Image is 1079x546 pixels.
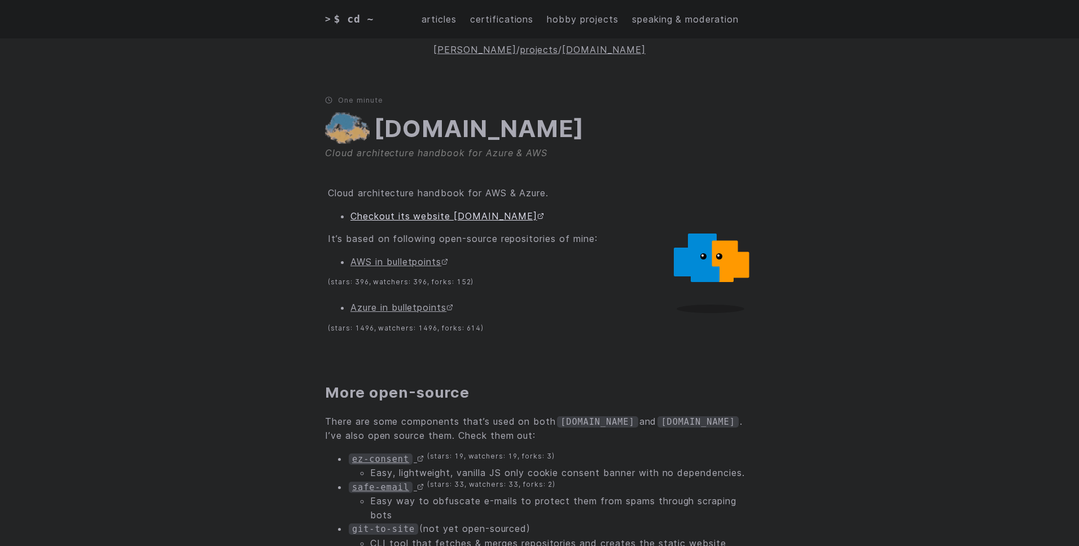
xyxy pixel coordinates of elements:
a: safe-email [348,481,424,492]
code: git-to-site [349,523,418,535]
li: Easy way to obfuscate e-mails to protect them from spams through scraping bots [370,494,754,522]
sup: (stars: 1496, watchers: 1496, forks: 614) [328,324,484,332]
div: Cloud architecture handbook for Azure & AWS [325,146,754,160]
a: > $ cd ~ [325,11,382,27]
a: AWS in bulletpoints [350,256,448,267]
a: ez-consent [348,453,424,464]
h2: More open-source [325,383,754,402]
p: Cloud architecture handbook for AWS & Azure. [328,186,666,200]
a: certifications [470,12,533,27]
span: $ cd ~ [334,11,374,27]
sup: (stars: 19, watchers: 19, forks: 3) [427,452,555,460]
p: One minute [325,96,754,104]
sup: (stars: 396, watchers: 396, forks: 152) [328,278,473,286]
a: [PERSON_NAME] [433,44,516,55]
a: projects [520,44,559,55]
a: speaking & moderation [632,12,739,27]
a: hobby projects [547,12,618,27]
code: [DOMAIN_NAME] [657,416,738,428]
code: safe-email [349,482,413,493]
sup: (stars: 33, watchers: 33, forks: 2) [427,480,555,488]
a: [DOMAIN_NAME] [562,44,645,55]
p: There are some components that’s used on both and . I’ve also open source them. Check them out: [325,415,754,443]
a: Azure in bulletpoints [350,302,453,313]
a: Checkout its website [DOMAIN_NAME] [350,210,544,222]
a: [DOMAIN_NAME] [374,114,584,143]
code: [DOMAIN_NAME] [557,416,638,428]
p: It’s based on following open-source repositories of mine: [328,232,666,246]
span: > [325,12,331,27]
a: articles [422,12,457,27]
code: ez-consent [349,453,413,465]
li: Easy, lightweight, vanilla JS only cookie consent banner with no dependencies. [370,466,754,480]
img: Project icon depicting a cloud infused with the distinctive colors of major cloud service providers [325,112,370,144]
